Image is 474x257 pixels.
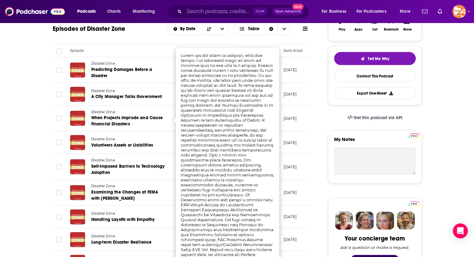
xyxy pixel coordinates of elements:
[384,28,398,31] div: Bookmark
[409,201,419,206] img: Podchaser Pro
[284,237,297,242] p: [DATE]
[91,184,115,188] span: Disaster Zone
[91,184,166,189] a: Disaster Zone
[350,13,366,35] button: Apps
[435,6,445,17] a: Show notifications dropdown
[248,27,259,31] span: Table
[395,7,418,16] button: open menu
[91,115,163,127] span: When Projects Implode and Cause Financial Disasters
[334,87,416,99] button: Export One-Sheet
[356,212,374,230] img: Barbara Profile
[253,7,267,16] span: Ctrl K
[334,136,416,147] label: My Notes
[284,47,303,54] div: Date Aired
[272,8,304,15] button: Open AdvancedNew
[270,47,277,55] button: Column Actions
[91,163,166,176] a: Self-Imposed Barriers to Technology Adoption
[173,4,315,19] div: Search podcasts, credits, & more...
[203,23,216,35] button: Sort Direction
[56,164,62,170] span: Toggle select row
[452,5,466,18] span: Logged in as kerrifulks
[403,28,412,31] div: Share
[91,234,165,239] a: Disaster Zone
[91,137,115,141] span: Disaster Zone
[284,164,297,170] p: [DATE]
[91,189,166,202] a: Examining the Changes at FEMA with [PERSON_NAME]
[334,52,416,65] button: tell me why sparkleTell Me Why
[56,190,62,195] span: Toggle select row
[91,234,115,238] span: Disaster Zone
[372,28,377,31] div: List
[452,5,466,18] img: User Profile
[284,116,297,121] p: [DATE]
[91,115,166,127] a: When Projects Implode and Cause Financial Disasters
[91,211,165,217] a: Disaster Zone
[133,7,155,16] span: Monitoring
[5,6,65,17] img: Podchaser - Follow, Share and Rate Podcasts
[103,7,124,16] a: Charts
[128,7,163,16] button: open menu
[397,212,415,230] img: Jon Profile
[91,239,165,245] a: Long-term Disaster Resilience
[366,13,383,35] button: List
[322,7,346,16] span: For Business
[167,23,229,35] h2: Choose List sort
[400,7,410,16] span: More
[284,67,297,72] p: [DATE]
[91,137,165,142] a: Disaster Zone
[399,13,415,35] button: Share
[383,13,399,35] button: Bookmark
[284,91,297,97] p: [DATE]
[354,28,362,31] div: Apps
[184,7,253,16] input: Search podcasts, credits, & more...
[452,5,466,18] button: Show profile menu
[70,47,84,54] div: Episode
[264,23,277,35] div: Sort Direction
[56,237,62,242] span: Toggle select row
[91,94,162,99] span: A City Manager Talks Government
[275,10,301,13] span: Open Advanced
[91,110,166,115] a: Disaster Zone
[56,67,62,73] span: Toggle select row
[335,212,353,230] img: Sydney Profile
[409,133,419,138] a: Pro website
[376,212,394,230] img: Jules Profile
[354,115,402,120] span: Get this podcast via API
[284,190,297,195] p: [DATE]
[334,70,416,82] a: Contact This Podcast
[91,217,155,222] span: Handling Layoffs with Empathy
[334,13,350,35] button: Play
[56,140,62,145] span: Toggle select row
[368,56,389,61] span: Tell Me Why
[107,7,121,16] span: Charts
[56,115,62,121] span: Toggle select row
[234,23,291,35] button: Choose View
[453,223,468,238] div: Open Intercom Messenger
[284,214,297,219] p: [DATE]
[91,217,165,223] a: Handling Layoffs with Empathy
[91,67,166,79] a: Predicting Damages Before a Disaster
[91,89,115,93] span: Disaster Zone
[352,7,395,16] button: open menu
[284,140,297,145] p: [DATE]
[91,61,166,67] a: Disaster Zone
[409,133,419,138] img: Podchaser Pro
[357,7,386,16] span: For Podcasters
[216,23,229,35] button: open menu
[292,4,304,10] span: New
[91,240,152,245] span: Long-term Disaster Resilience
[91,164,165,175] span: Self-Imposed Barriers to Technology Adoption
[73,7,104,16] button: open menu
[419,6,430,17] a: Show notifications dropdown
[56,214,62,220] span: Toggle select row
[317,7,354,16] button: open menu
[91,142,165,148] a: Volunteers Assets or Liabilities
[91,67,152,78] span: Predicting Damages Before a Disaster
[56,91,62,97] span: Toggle select row
[91,88,165,94] a: Disaster Zone
[53,25,125,33] h1: Episodes of Disaster Zone
[91,158,115,162] span: Disaster Zone
[339,28,345,31] div: Play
